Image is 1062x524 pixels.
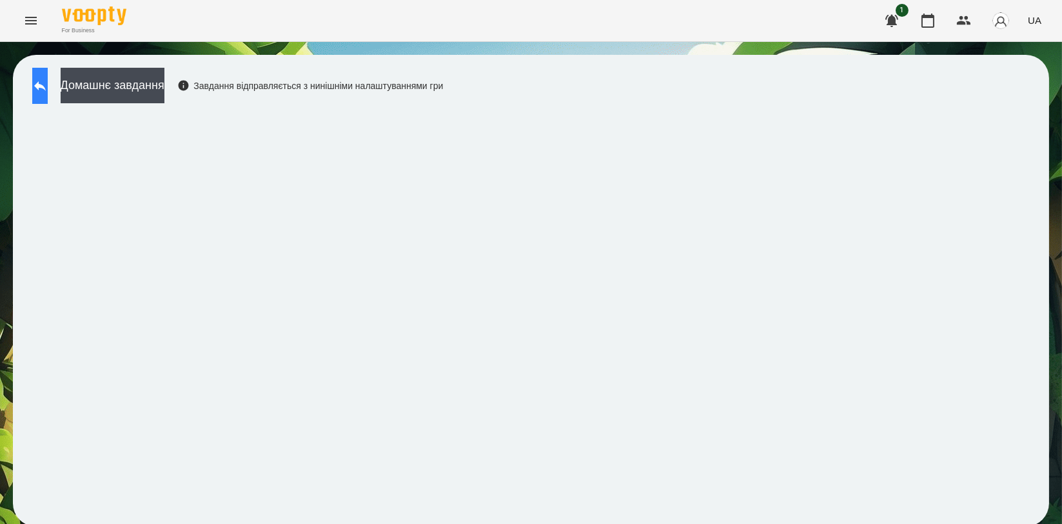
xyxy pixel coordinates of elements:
[62,26,126,35] span: For Business
[896,4,909,17] span: 1
[1023,8,1047,32] button: UA
[992,12,1010,30] img: avatar_s.png
[177,79,444,92] div: Завдання відправляється з нинішніми налаштуваннями гри
[62,6,126,25] img: Voopty Logo
[15,5,46,36] button: Menu
[1028,14,1041,27] span: UA
[61,68,164,103] button: Домашнє завдання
